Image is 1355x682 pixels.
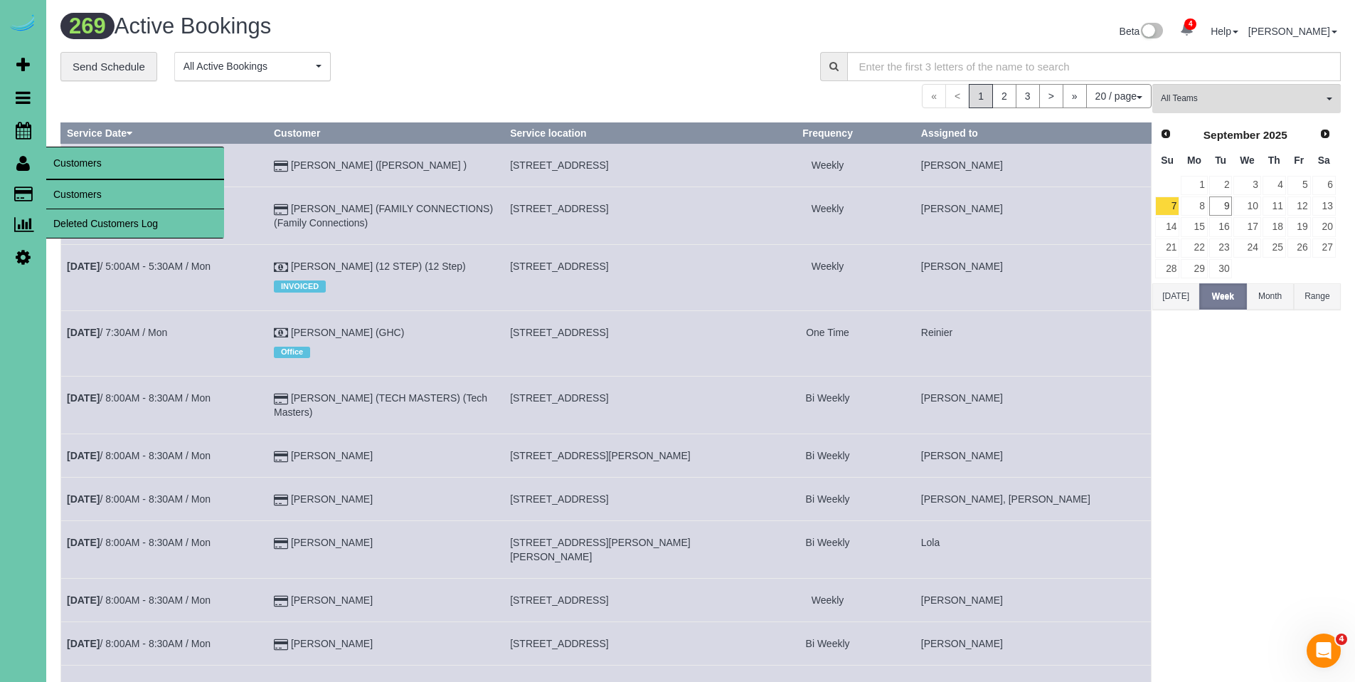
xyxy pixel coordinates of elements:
[1173,14,1201,46] a: 4
[915,310,1151,376] td: Assigned to
[1187,154,1201,166] span: Monday
[922,84,946,108] span: «
[67,638,211,649] a: [DATE]/ 8:00AM - 8:30AM / Mon
[274,280,326,292] span: INVOICED
[1247,283,1294,310] button: Month
[67,537,100,548] b: [DATE]
[184,59,312,73] span: All Active Bookings
[274,640,288,650] i: Credit Card Payment
[510,203,608,214] span: [STREET_ADDRESS]
[67,261,211,272] a: [DATE]/ 5:00AM - 5:30AM / Mon
[1155,259,1179,278] a: 28
[915,187,1151,245] td: Assigned to
[268,521,504,579] td: Customer
[992,84,1016,108] a: 2
[1233,238,1260,258] a: 24
[915,123,1151,144] th: Assigned to
[67,450,211,461] a: [DATE]/ 8:00AM - 8:30AM / Mon
[1315,125,1335,145] a: Next
[915,434,1151,478] td: Assigned to
[504,245,740,310] td: Service location
[268,434,504,478] td: Customer
[67,493,100,505] b: [DATE]
[945,84,969,108] span: <
[1312,217,1336,236] a: 20
[274,263,288,273] i: Check Payment
[922,84,1152,108] nav: Pagination navigation
[268,579,504,622] td: Customer
[1287,238,1311,258] a: 26
[1209,217,1233,236] a: 16
[915,245,1151,310] td: Assigned to
[268,310,504,376] td: Customer
[740,245,915,310] td: Frequency
[291,261,466,272] a: [PERSON_NAME] (12 STEP) (12 Step)
[9,14,37,34] a: Automaid Logo
[504,123,740,144] th: Service location
[46,209,224,238] a: Deleted Customers Log
[1294,154,1304,166] span: Friday
[1319,128,1331,140] span: Next
[504,187,740,245] td: Service location
[847,52,1341,81] input: Enter the first 3 letters of the name to search
[1263,238,1286,258] a: 25
[46,180,224,209] a: Customers
[1215,154,1226,166] span: Tuesday
[1203,129,1260,141] span: September
[510,638,608,649] span: [STREET_ADDRESS]
[1209,176,1233,195] a: 2
[274,495,288,505] i: Credit Card Payment
[510,327,608,338] span: [STREET_ADDRESS]
[510,537,691,562] span: [STREET_ADDRESS][PERSON_NAME][PERSON_NAME]
[1155,238,1179,258] a: 21
[1248,26,1337,37] a: [PERSON_NAME]
[268,187,504,245] td: Customer
[504,521,740,579] td: Service location
[1287,176,1311,195] a: 5
[1263,217,1286,236] a: 18
[915,377,1151,434] td: Assigned to
[61,144,268,187] td: Schedule date
[268,478,504,521] td: Customer
[510,450,691,461] span: [STREET_ADDRESS][PERSON_NAME]
[1199,283,1246,310] button: Week
[740,579,915,622] td: Frequency
[1039,84,1063,108] a: >
[1155,217,1179,236] a: 14
[268,123,504,144] th: Customer
[274,203,493,229] a: [PERSON_NAME] (FAMILY CONNECTIONS) (Family Connections)
[268,144,504,187] td: Customer
[504,434,740,478] td: Service location
[1156,125,1176,145] a: Prev
[1181,196,1207,216] a: 8
[1181,238,1207,258] a: 22
[740,144,915,187] td: Frequency
[274,597,288,607] i: Credit Card Payment
[915,521,1151,579] td: Assigned to
[1312,176,1336,195] a: 6
[61,123,268,144] th: Service Date
[740,310,915,376] td: Frequency
[61,521,268,579] td: Schedule date
[1139,23,1163,41] img: New interface
[67,537,211,548] a: [DATE]/ 8:00AM - 8:30AM / Mon
[67,594,100,606] b: [DATE]
[504,579,740,622] td: Service location
[1318,154,1330,166] span: Saturday
[1209,259,1233,278] a: 30
[510,261,608,272] span: [STREET_ADDRESS]
[268,245,504,310] td: Customer
[1161,154,1174,166] span: Sunday
[274,394,288,404] i: Credit Card Payment
[1312,238,1336,258] a: 27
[1181,259,1207,278] a: 29
[1063,84,1087,108] a: »
[60,52,157,82] a: Send Schedule
[504,144,740,187] td: Service location
[1233,217,1260,236] a: 17
[61,622,268,666] td: Schedule date
[67,392,211,404] a: [DATE]/ 8:00AM - 8:30AM / Mon
[1181,176,1207,195] a: 1
[46,147,224,179] span: Customers
[740,377,915,434] td: Frequency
